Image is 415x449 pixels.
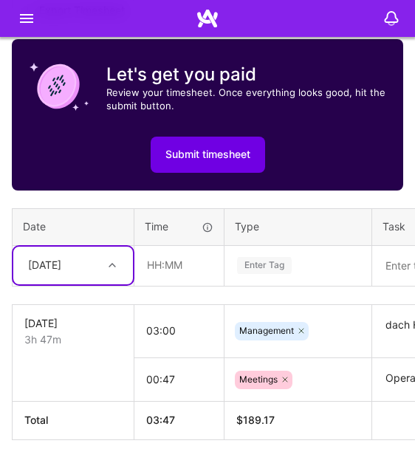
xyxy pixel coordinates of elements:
input: HH:MM [135,247,223,284]
th: Type [224,208,372,245]
div: 3h 47m [24,333,122,346]
th: Total [13,402,134,439]
span: Management [239,325,294,336]
img: Home [197,8,218,29]
th: Date [13,208,134,245]
h3: Let's get you paid [106,64,385,86]
div: [DATE] [28,258,61,272]
div: Enter Tag [237,255,292,275]
input: HH:MM [134,361,224,398]
span: $ 189.17 [236,414,275,426]
i: icon Menu [18,10,35,27]
div: Time [145,220,213,233]
button: Submit timesheet [151,137,265,172]
img: coin [30,57,89,116]
p: Review your timesheet. Once everything looks good, hit the submit button. [106,86,385,112]
i: icon Chevron [109,261,116,269]
div: [DATE] [24,317,122,330]
span: Submit timesheet [165,147,250,162]
th: 03:47 [134,402,224,439]
img: bell [377,4,406,33]
input: HH:MM [134,312,224,349]
span: Meetings [239,374,278,385]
